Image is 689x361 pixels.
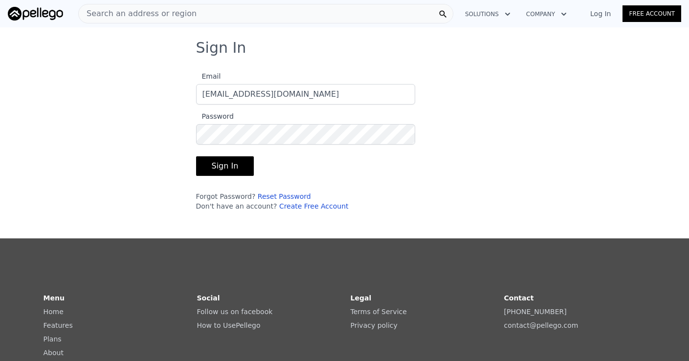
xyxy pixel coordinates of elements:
[351,294,372,302] strong: Legal
[196,156,254,176] button: Sign In
[196,72,221,80] span: Email
[196,191,415,211] div: Forgot Password? Don't have an account?
[79,8,197,20] span: Search an address or region
[622,5,681,22] a: Free Account
[44,294,65,302] strong: Menu
[44,321,73,329] a: Features
[457,5,518,23] button: Solutions
[197,321,261,329] a: How to UsePellego
[196,112,234,120] span: Password
[44,349,64,357] a: About
[504,308,567,316] a: [PHONE_NUMBER]
[196,124,415,145] input: Password
[351,308,407,316] a: Terms of Service
[279,202,349,210] a: Create Free Account
[258,192,311,200] a: Reset Password
[197,308,273,316] a: Follow us on facebook
[197,294,220,302] strong: Social
[196,39,493,57] h3: Sign In
[518,5,575,23] button: Company
[504,294,534,302] strong: Contact
[44,335,62,343] a: Plans
[44,308,64,316] a: Home
[196,84,415,105] input: Email
[351,321,398,329] a: Privacy policy
[8,7,63,21] img: Pellego
[578,9,622,19] a: Log In
[504,321,578,329] a: contact@pellego.com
